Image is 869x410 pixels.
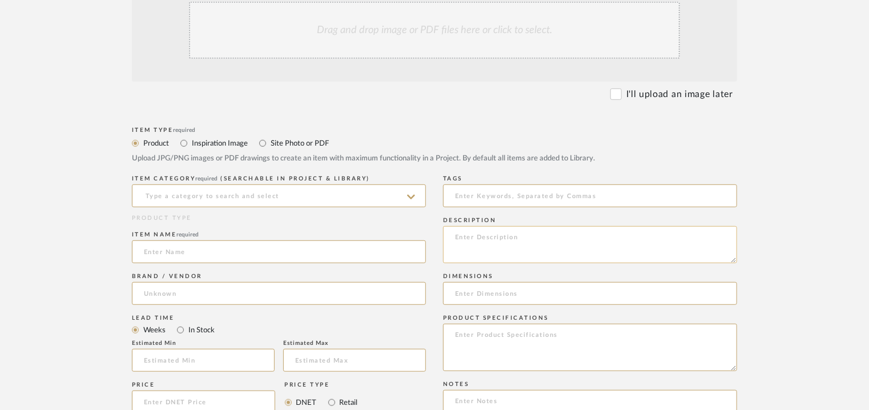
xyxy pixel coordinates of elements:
div: Item name [132,231,426,238]
label: Weeks [142,324,166,336]
input: Unknown [132,282,426,305]
div: Price Type [285,381,358,388]
label: DNET [295,396,317,409]
span: (Searchable in Project & Library) [221,176,371,182]
span: required [174,127,196,133]
div: Estimated Max [283,340,426,347]
input: Enter Name [132,240,426,263]
input: Estimated Min [132,349,275,372]
mat-radio-group: Select item type [132,136,737,150]
input: Estimated Max [283,349,426,372]
input: Enter Keywords, Separated by Commas [443,184,737,207]
span: required [196,176,218,182]
div: Brand / Vendor [132,273,426,280]
div: Estimated Min [132,340,275,347]
div: Item Type [132,127,737,134]
div: Product Specifications [443,315,737,321]
span: required [177,232,199,238]
label: In Stock [187,324,215,336]
label: I'll upload an image later [626,87,733,101]
label: Inspiration Image [191,137,248,150]
div: Dimensions [443,273,737,280]
div: PRODUCT TYPE [132,214,426,223]
div: Notes [443,381,737,388]
input: Type a category to search and select [132,184,426,207]
div: Lead Time [132,315,426,321]
label: Retail [339,396,358,409]
div: Upload JPG/PNG images or PDF drawings to create an item with maximum functionality in a Project. ... [132,153,737,164]
label: Product [142,137,169,150]
mat-radio-group: Select item type [132,323,426,337]
div: Price [132,381,275,388]
div: Tags [443,175,737,182]
label: Site Photo or PDF [269,137,329,150]
div: Description [443,217,737,224]
div: ITEM CATEGORY [132,175,426,182]
input: Enter Dimensions [443,282,737,305]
